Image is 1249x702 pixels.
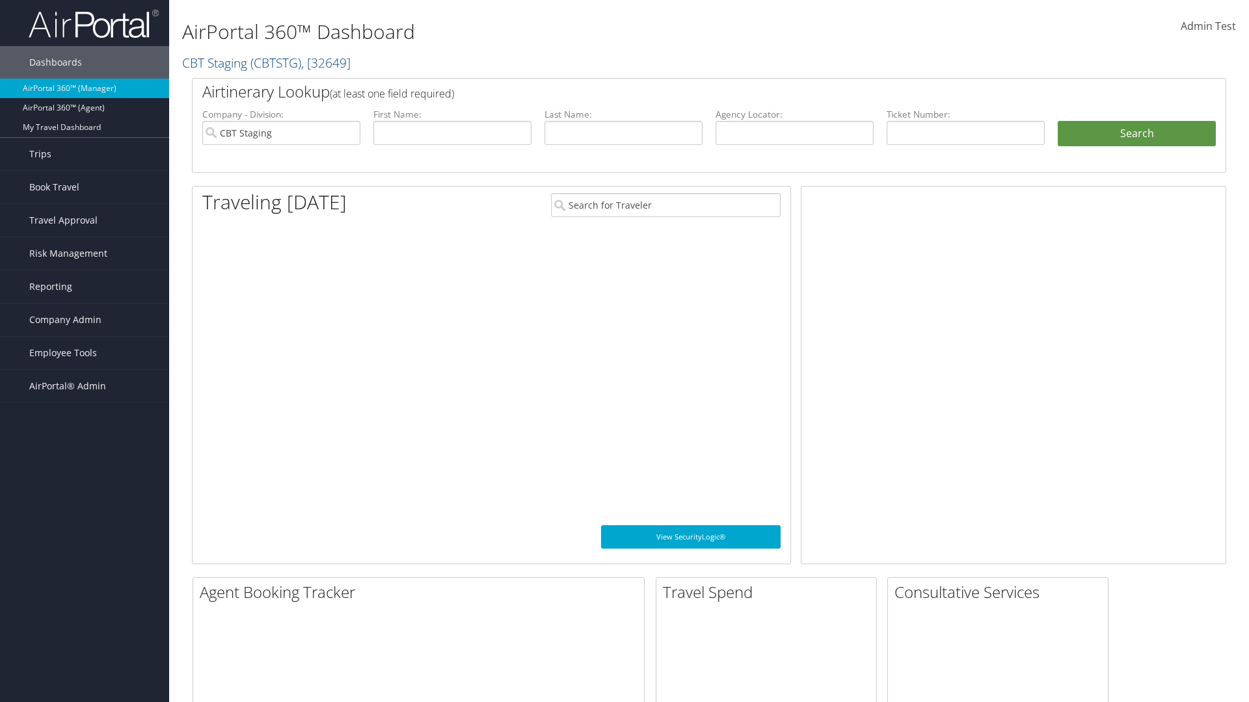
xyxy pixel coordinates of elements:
span: Trips [29,138,51,170]
span: Company Admin [29,304,101,336]
label: Ticket Number: [887,108,1045,121]
h2: Consultative Services [894,581,1108,603]
h1: AirPortal 360™ Dashboard [182,18,885,45]
h1: Traveling [DATE] [202,188,347,216]
label: First Name: [373,108,531,121]
span: Admin Test [1181,19,1236,33]
span: ( CBTSTG ) [250,54,301,71]
label: Agency Locator: [716,108,874,121]
h2: Travel Spend [663,581,876,603]
span: AirPortal® Admin [29,370,106,402]
span: Reporting [29,270,72,303]
span: (at least one field required) [330,86,454,101]
h2: Agent Booking Tracker [200,581,644,603]
label: Company - Division: [202,108,360,121]
img: airportal-logo.png [29,8,159,39]
span: , [ 32649 ] [301,54,351,71]
a: CBT Staging [182,54,351,71]
span: Travel Approval [29,204,98,237]
span: Book Travel [29,171,79,203]
a: Admin Test [1181,6,1236,47]
label: Last Name: [544,108,703,121]
span: Employee Tools [29,337,97,369]
a: View SecurityLogic® [601,525,781,549]
input: Search for Traveler [551,193,781,217]
h2: Airtinerary Lookup [202,81,1130,103]
span: Risk Management [29,237,107,270]
span: Dashboards [29,46,82,79]
button: Search [1058,121,1216,147]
